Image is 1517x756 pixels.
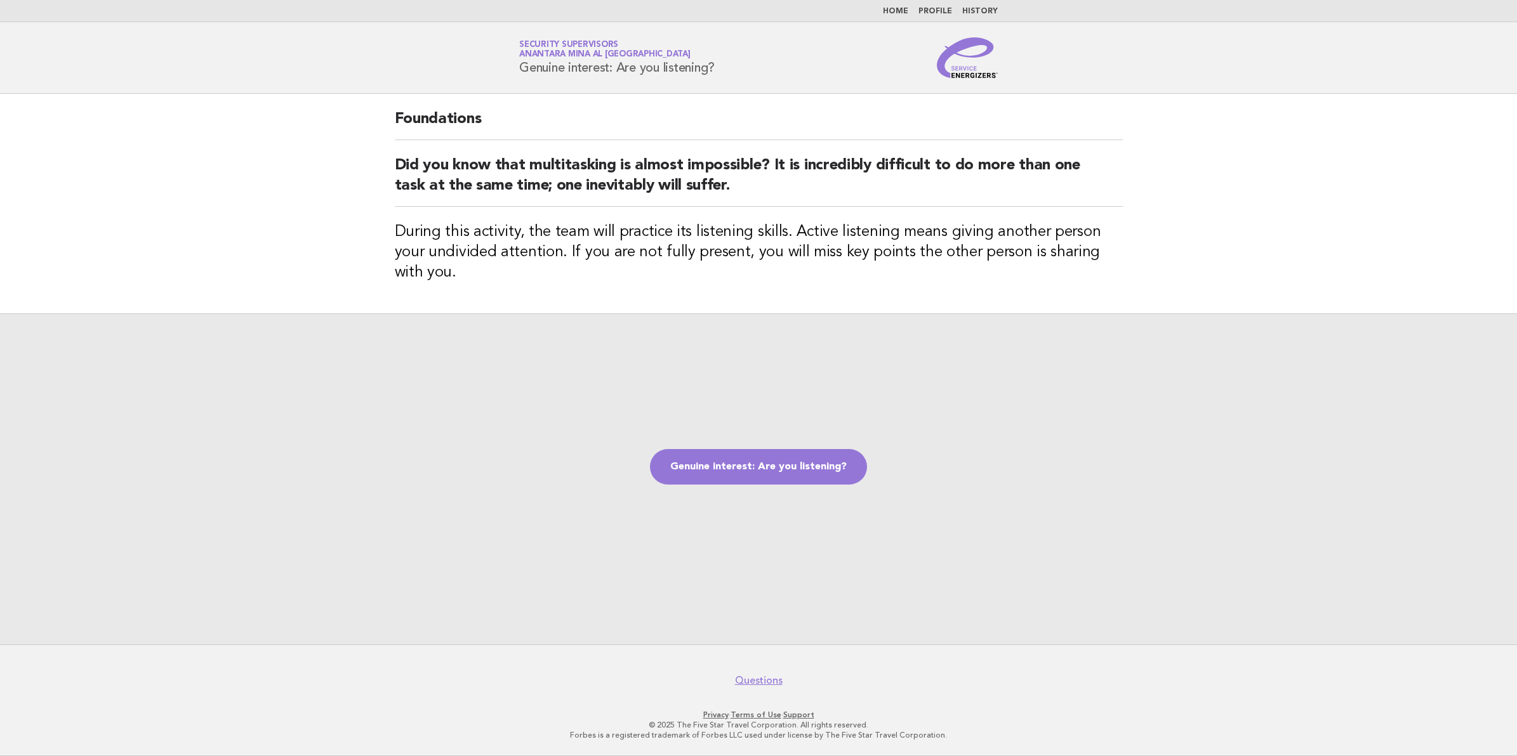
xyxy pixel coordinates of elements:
[650,449,867,485] a: Genuine interest: Are you listening?
[395,222,1123,283] h3: During this activity, the team will practice its listening skills. Active listening means giving ...
[731,710,781,719] a: Terms of Use
[735,674,783,687] a: Questions
[370,730,1147,740] p: Forbes is a registered trademark of Forbes LLC used under license by The Five Star Travel Corpora...
[395,109,1123,140] h2: Foundations
[962,8,998,15] a: History
[519,41,691,58] a: Security SupervisorsAnantara Mina al [GEOGRAPHIC_DATA]
[370,720,1147,730] p: © 2025 The Five Star Travel Corporation. All rights reserved.
[395,155,1123,207] h2: Did you know that multitasking is almost impossible? It is incredibly difficult to do more than o...
[883,8,908,15] a: Home
[519,41,715,74] h1: Genuine interest: Are you listening?
[783,710,814,719] a: Support
[519,51,691,59] span: Anantara Mina al [GEOGRAPHIC_DATA]
[370,710,1147,720] p: · ·
[918,8,952,15] a: Profile
[937,37,998,78] img: Service Energizers
[703,710,729,719] a: Privacy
